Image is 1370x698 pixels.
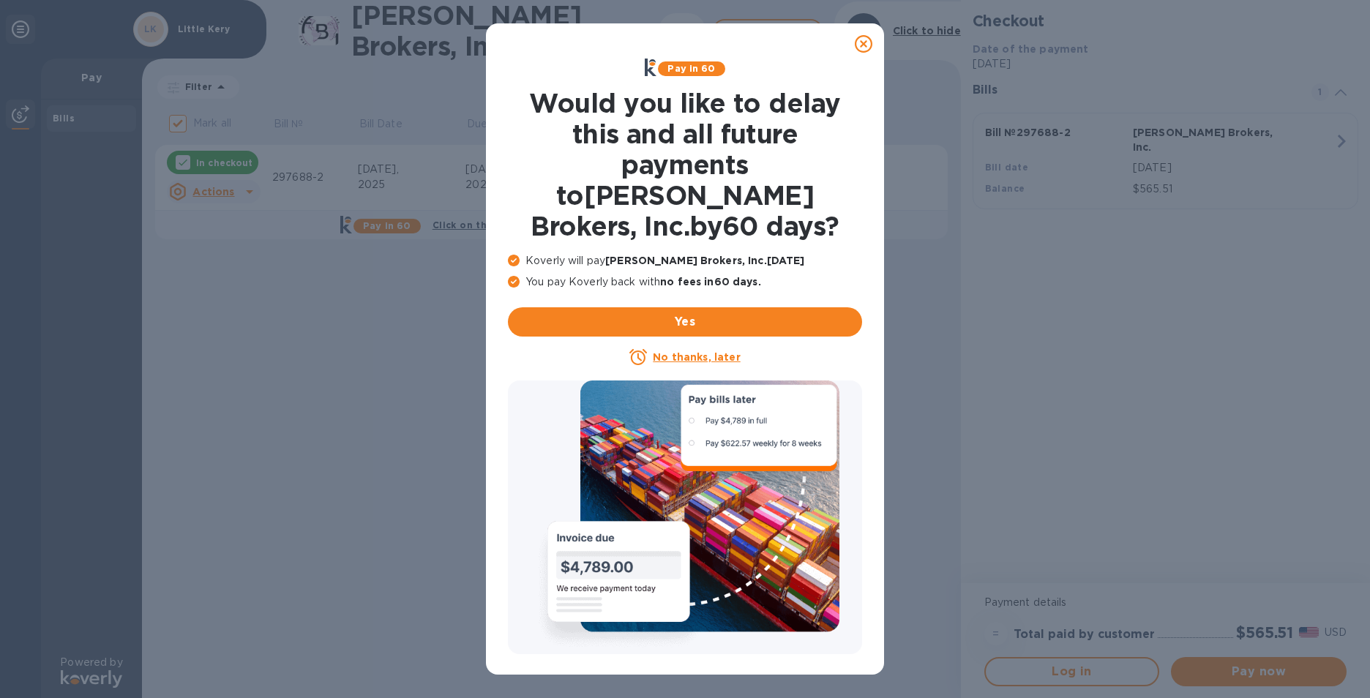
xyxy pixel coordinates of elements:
u: No thanks, later [653,351,740,363]
b: [PERSON_NAME] Brokers, Inc. [DATE] [605,255,804,266]
h1: Would you like to delay this and all future payments to [PERSON_NAME] Brokers, Inc. by 60 days ? [508,88,862,241]
p: Koverly will pay [508,253,862,269]
b: no fees in 60 days . [660,276,760,288]
span: Yes [520,313,850,331]
button: Yes [508,307,862,337]
p: You pay Koverly back with [508,274,862,290]
b: Pay in 60 [667,63,715,74]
